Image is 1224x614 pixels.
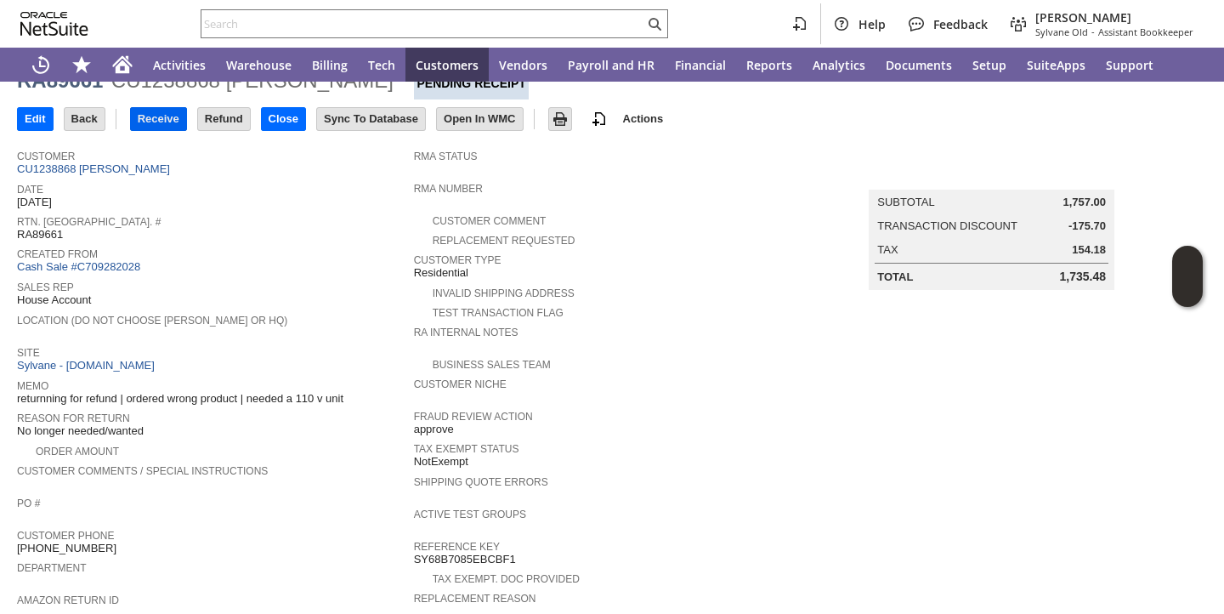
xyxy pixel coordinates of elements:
span: 1,757.00 [1062,196,1106,209]
a: Replacement Requested [433,235,575,247]
a: Business Sales Team [433,359,551,371]
span: [PERSON_NAME] [1035,9,1193,26]
a: Subtotal [877,196,934,208]
span: Help [858,16,886,32]
span: 154.18 [1072,243,1106,257]
a: Customer Comments / Special Instructions [17,465,268,477]
span: Sylvane Old [1035,26,1088,38]
span: Billing [312,57,348,73]
a: Recent Records [20,48,61,82]
input: Refund [198,108,250,130]
a: CU1238868 [PERSON_NAME] [17,162,174,175]
a: Tax [877,243,898,256]
input: Receive [131,108,186,130]
span: Support [1106,57,1153,73]
a: Sylvane - [DOMAIN_NAME] [17,359,159,372]
span: Setup [972,57,1006,73]
a: Reason For Return [17,412,130,424]
a: Invalid Shipping Address [433,287,575,299]
span: Tech [368,57,395,73]
span: [DATE] [17,196,52,209]
a: Tax Exempt Status [414,443,519,455]
span: Customers [416,57,479,73]
span: 1,735.48 [1060,270,1107,284]
a: Activities [143,48,216,82]
a: Customer [17,151,75,162]
a: Support [1096,48,1164,82]
a: SuiteApps [1017,48,1096,82]
span: Warehouse [226,57,292,73]
a: Department [17,562,87,574]
img: add-record.svg [589,109,609,129]
span: Assistant Bookkeeper [1098,26,1193,38]
a: RA Internal Notes [414,327,518,338]
span: - [1091,26,1095,38]
a: Fraud Review Action [414,411,533,423]
svg: logo [20,12,88,36]
svg: Shortcuts [71,54,92,75]
input: Close [262,108,305,130]
span: Analytics [813,57,865,73]
input: Search [201,14,644,34]
a: Tech [358,48,405,82]
div: Pending Receipt [414,67,528,99]
div: Shortcuts [61,48,102,82]
a: Active Test Groups [414,509,526,520]
span: Financial [675,57,726,73]
iframe: Click here to launch Oracle Guided Learning Help Panel [1172,246,1203,307]
a: Order Amount [36,446,119,458]
svg: Recent Records [31,54,51,75]
a: Replacement reason [414,593,536,605]
span: Reports [746,57,792,73]
img: Print [550,109,570,129]
span: [PHONE_NUMBER] [17,542,116,555]
a: Date [17,184,43,196]
a: Cash Sale #C709282028 [17,260,140,273]
a: Customers [405,48,489,82]
a: Test Transaction Flag [433,307,564,319]
a: Site [17,347,40,359]
a: Amazon Return ID [17,594,119,606]
a: Shipping Quote Errors [414,476,548,488]
a: Documents [875,48,962,82]
a: Memo [17,380,48,392]
span: SuiteApps [1027,57,1085,73]
a: Customer Comment [433,215,547,227]
a: Setup [962,48,1017,82]
a: Billing [302,48,358,82]
span: NotExempt [414,455,468,469]
a: Tax Exempt. Doc Provided [433,573,580,585]
a: Customer Phone [17,530,114,542]
span: returnning for refund | ordered wrong product | needed a 110 v unit [17,392,343,406]
a: Home [102,48,143,82]
input: Sync To Database [317,108,425,130]
span: Activities [153,57,206,73]
span: Payroll and HR [568,57,654,73]
span: RA89661 [17,228,63,242]
caption: Summary [869,162,1114,190]
input: Print [549,108,571,130]
a: Sales Rep [17,281,74,293]
a: Customer Type [414,254,501,266]
input: Edit [18,108,53,130]
svg: Home [112,54,133,75]
a: RMA Number [414,183,483,195]
svg: Search [644,14,665,34]
a: RMA Status [414,151,478,162]
span: No longer needed/wanted [17,424,144,438]
span: Documents [886,57,952,73]
a: Total [877,270,913,283]
a: Reports [736,48,802,82]
span: Feedback [933,16,988,32]
a: Financial [665,48,736,82]
span: -175.70 [1068,219,1106,233]
a: Rtn. [GEOGRAPHIC_DATA]. # [17,216,161,228]
input: Open In WMC [437,108,523,130]
input: Back [65,108,105,130]
a: Warehouse [216,48,302,82]
span: Vendors [499,57,547,73]
a: Analytics [802,48,875,82]
a: Reference Key [414,541,500,553]
a: Vendors [489,48,558,82]
a: PO # [17,497,40,509]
